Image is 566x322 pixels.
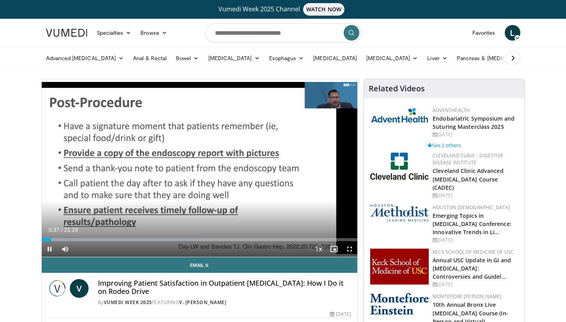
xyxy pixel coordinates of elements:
[42,241,57,257] button: Pause
[342,241,357,257] button: Fullscreen
[326,241,342,257] button: Enable picture-in-picture mode
[433,212,511,236] a: Emerging Topics in [MEDICAL_DATA] Conference: Innovative Trends in Li…
[171,50,203,66] a: Bowel
[57,241,73,257] button: Mute
[452,50,543,66] a: Pancreas & [MEDICAL_DATA]
[92,25,136,41] a: Specialties
[505,25,520,41] a: L
[433,107,470,114] a: AdventHealth
[98,279,351,296] h4: Improving Patient Satisfaction in Outpatient [MEDICAL_DATA]: How I Do it on Rodeo Drive
[204,50,264,66] a: [MEDICAL_DATA]
[362,50,422,66] a: [MEDICAL_DATA]
[303,3,344,16] span: WATCH NOW
[104,299,152,306] a: Vumedi Week 2025
[49,227,59,233] span: 0:37
[433,249,514,255] a: Keck School of Medicine of USC
[205,23,361,42] input: Search topics, interventions
[42,257,358,273] a: Email V.
[370,249,429,285] img: 7b941f1f-d101-407a-8bfa-07bd47db01ba.png.150x105_q85_autocrop_double_scale_upscale_version-0.2.jpg
[422,50,452,66] a: Liver
[433,167,504,191] a: Cleveland Clinic Advanced [MEDICAL_DATA] Course (CADEC)
[330,311,351,318] div: [DATE]
[70,279,89,298] a: V
[48,279,67,298] img: Vumedi Week 2025
[433,131,518,138] div: [DATE]
[433,237,518,244] div: [DATE]
[433,281,518,288] div: [DATE]
[64,227,78,233] span: 21:10
[370,152,429,180] img: 26c3db21-1732-4825-9e63-fd6a0021a399.jpg.150x105_q85_autocrop_double_scale_upscale_version-0.2.jpg
[264,50,309,66] a: Esophagus
[98,299,351,306] div: By FEATURING
[369,84,425,93] h4: Related Videos
[61,227,63,233] span: /
[370,293,429,315] img: b0142b4c-93a1-4b58-8f91-5265c282693c.png.150x105_q85_autocrop_double_scale_upscale_version-0.2.png
[128,50,171,66] a: Anal & Rectal
[468,25,500,41] a: Favorites
[433,256,511,280] a: Annual USC Update in GI and [MEDICAL_DATA]: Controversies and Guidel…
[433,192,518,199] div: [DATE]
[433,293,501,300] a: Montefiore [PERSON_NAME]
[46,29,87,37] img: VuMedi Logo
[433,204,510,211] a: Houston [DEMOGRAPHIC_DATA]
[428,142,461,149] a: See 2 others
[136,25,172,41] a: Browse
[311,241,326,257] button: Playback Rate
[42,79,358,257] video-js: Video Player
[370,204,429,222] img: 5e4488cc-e109-4a4e-9fd9-73bb9237ee91.png.150x105_q85_autocrop_double_scale_upscale_version-0.2.png
[179,299,226,306] a: V. [PERSON_NAME]
[433,115,515,130] a: Endobariatric Symposium and Suturing Masterclass 2025
[370,107,429,123] img: 5c3c682d-da39-4b33-93a5-b3fb6ba9580b.jpg.150x105_q85_autocrop_double_scale_upscale_version-0.2.jpg
[41,50,129,66] a: Advanced [MEDICAL_DATA]
[433,152,503,166] a: Cleveland Clinic - Digestive Disease Institute
[42,238,358,241] div: Progress Bar
[47,3,519,16] a: Vumedi Week 2025 ChannelWATCH NOW
[309,50,362,66] a: [MEDICAL_DATA]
